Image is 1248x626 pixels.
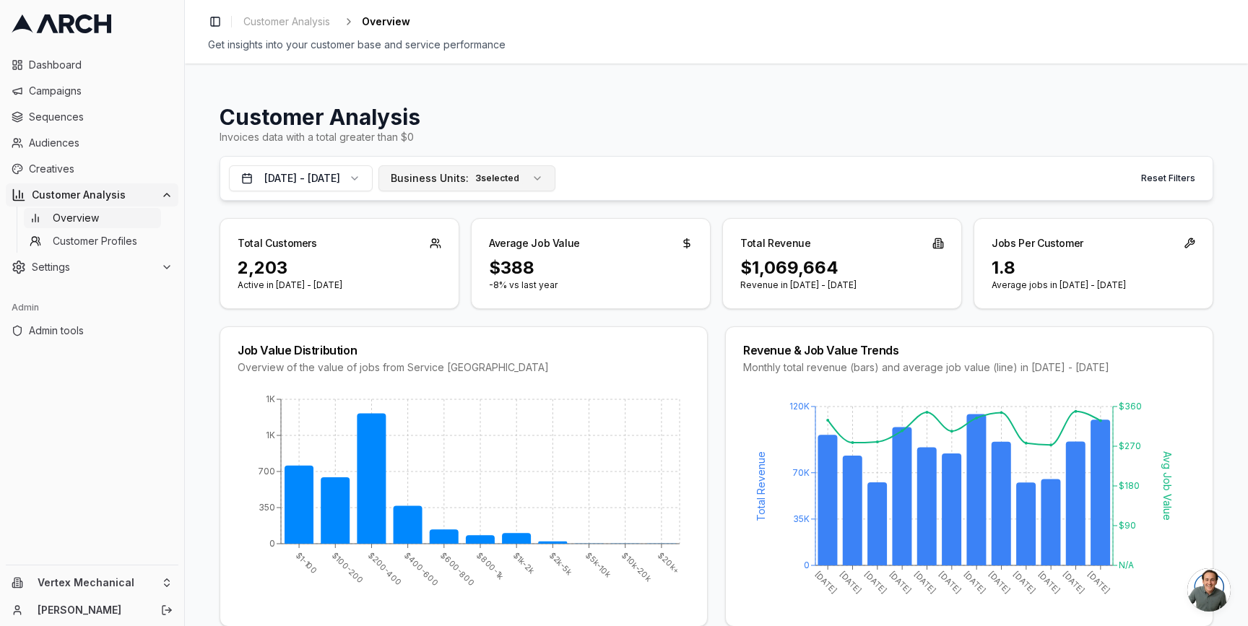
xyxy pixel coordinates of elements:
div: 2,203 [238,256,441,279]
tspan: [DATE] [961,570,987,596]
tspan: [DATE] [987,570,1013,596]
span: Overview [53,211,99,225]
tspan: [DATE] [1085,570,1111,596]
tspan: $180 [1119,480,1140,491]
a: [PERSON_NAME] [38,603,145,617]
a: Customer Profiles [24,231,161,251]
button: Customer Analysis [6,183,178,207]
h1: Customer Analysis [220,104,1213,130]
tspan: $1-100 [293,550,319,576]
tspan: [DATE] [1061,570,1087,596]
span: Sequences [29,110,173,124]
tspan: N/A [1119,560,1134,570]
span: Customer Analysis [32,188,155,202]
div: $1,069,664 [740,256,944,279]
a: Dashboard [6,53,178,77]
tspan: $20k+ [656,550,681,575]
tspan: Avg Job Value [1161,451,1174,521]
div: Admin [6,296,178,319]
a: Open chat [1187,568,1231,612]
span: Settings [32,260,155,274]
tspan: [DATE] [937,570,963,596]
div: Revenue & Job Value Trends [743,344,1195,356]
tspan: $400-600 [402,550,441,588]
div: 3 selected [472,170,523,186]
a: Customer Analysis [238,12,336,32]
tspan: 0 [804,560,810,570]
a: Admin tools [6,319,178,342]
div: Average Job Value [489,236,580,251]
p: Revenue in [DATE] - [DATE] [740,279,944,291]
div: Total Revenue [740,236,810,251]
a: Campaigns [6,79,178,103]
tspan: $1k-2k [511,550,537,576]
button: Business Units:3selected [378,165,555,191]
div: Overview of the value of jobs from Service [GEOGRAPHIC_DATA] [238,360,690,375]
span: Business Units: [391,171,469,186]
tspan: 0 [269,538,275,549]
tspan: 350 [259,502,275,513]
tspan: 35K [793,513,810,524]
div: 1.8 [992,256,1195,279]
tspan: 700 [258,466,275,477]
span: Campaigns [29,84,173,98]
button: Log out [157,600,177,620]
div: Job Value Distribution [238,344,690,356]
tspan: $90 [1119,520,1136,531]
tspan: $360 [1119,401,1142,412]
button: Reset Filters [1132,167,1204,190]
span: Customer Analysis [243,14,330,29]
a: Audiences [6,131,178,155]
tspan: [DATE] [1011,570,1037,596]
tspan: $600-800 [438,550,477,588]
tspan: [DATE] [812,570,838,596]
tspan: [DATE] [1036,570,1062,596]
button: [DATE] - [DATE] [229,165,373,191]
tspan: [DATE] [838,570,864,596]
div: $388 [489,256,693,279]
span: Vertex Mechanical [38,576,155,589]
tspan: $200-400 [366,550,404,588]
div: Monthly total revenue (bars) and average job value (line) in [DATE] - [DATE] [743,360,1195,375]
tspan: 1K [266,430,275,440]
button: Settings [6,256,178,279]
span: Customer Profiles [53,234,137,248]
a: Overview [24,208,161,228]
tspan: [DATE] [862,570,888,596]
a: Sequences [6,105,178,129]
a: Creatives [6,157,178,181]
tspan: [DATE] [912,570,938,596]
span: Audiences [29,136,173,150]
p: -8% vs last year [489,279,693,291]
tspan: $800-1k [474,550,506,582]
span: Creatives [29,162,173,176]
tspan: $270 [1119,440,1141,451]
tspan: Total Revenue [755,451,767,521]
div: Get insights into your customer base and service performance [208,38,1225,52]
tspan: 70K [792,467,810,478]
p: Active in [DATE] - [DATE] [238,279,441,291]
span: Dashboard [29,58,173,72]
nav: breadcrumb [238,12,410,32]
div: Jobs Per Customer [992,236,1083,251]
tspan: 1K [266,394,275,404]
p: Average jobs in [DATE] - [DATE] [992,279,1195,291]
button: Vertex Mechanical [6,571,178,594]
tspan: $100-200 [330,550,365,586]
tspan: $5k-10k [584,550,614,581]
tspan: $10k-20k [620,550,654,584]
tspan: $2k-5k [547,550,575,578]
span: Admin tools [29,323,173,338]
tspan: [DATE] [887,570,913,596]
div: Invoices data with a total greater than $0 [220,130,1213,144]
span: Overview [362,14,410,29]
div: Total Customers [238,236,317,251]
tspan: 120K [789,401,810,412]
